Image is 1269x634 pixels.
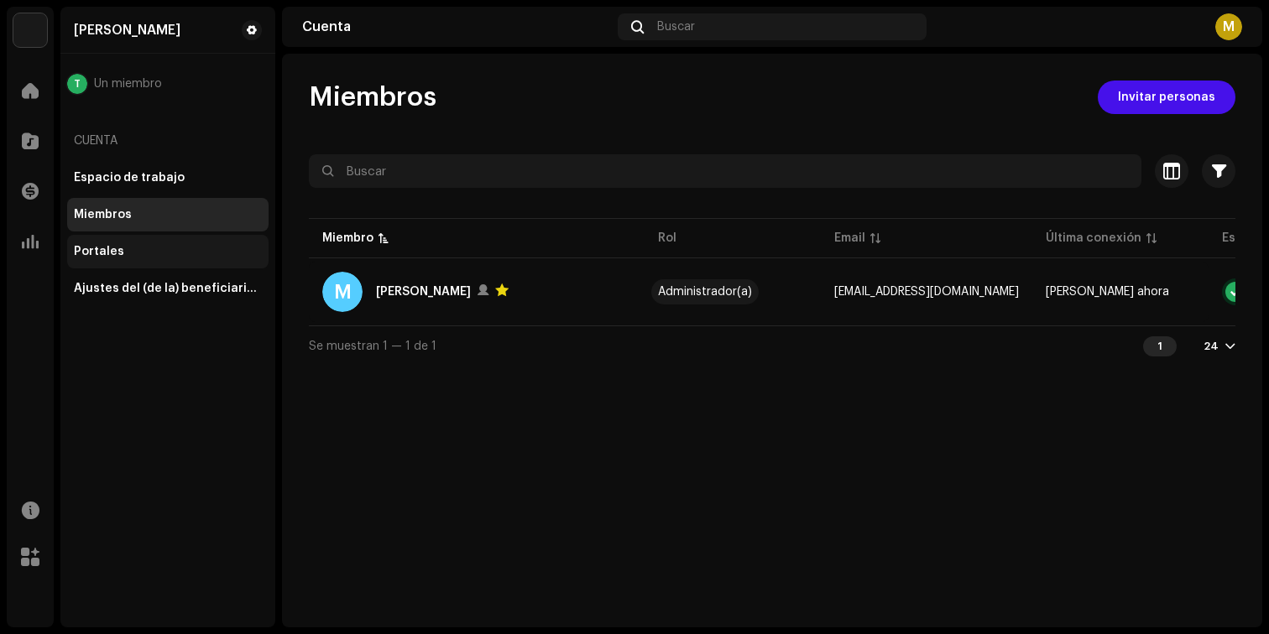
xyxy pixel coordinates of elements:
[322,272,363,312] div: M
[309,154,1141,188] input: Buscar
[376,282,471,302] div: Martín Palmezano
[74,208,132,221] div: Miembros
[1143,336,1177,356] div: 1
[74,171,185,184] div: Espacio de trabajo
[1046,230,1141,247] div: Última conexión
[658,286,807,298] span: Administrador(a)
[1098,81,1235,114] button: Invitar personas
[94,77,162,91] span: Un miembro
[657,20,695,34] span: Buscar
[67,161,269,195] re-m-nav-item: Espacio de trabajo
[67,198,269,231] re-m-nav-item: Miembros
[1222,230,1263,247] div: Estado
[309,81,436,114] span: Miembros
[309,340,436,352] span: Se muestran 1 — 1 de 1
[67,235,269,268] re-m-nav-item: Portales
[322,230,373,247] div: Miembro
[67,121,269,161] re-a-nav-header: Cuenta
[67,272,269,305] re-m-nav-item: Ajustes del (de la) beneficiario(a)
[74,23,180,37] div: Martín Palmezano
[834,230,865,247] div: Email
[834,286,1019,298] span: Thaixbeats@gmail.com
[1215,13,1242,40] div: M
[67,74,87,94] div: T
[658,286,752,298] div: Administrador(a)
[1046,286,1169,298] span: Justo ahora
[74,282,262,295] div: Ajustes del (de la) beneficiario(a)
[74,245,124,258] div: Portales
[302,20,611,34] div: Cuenta
[13,13,47,47] img: 48257be4-38e1-423f-bf03-81300282f8d9
[1204,340,1219,353] div: 24
[1118,81,1215,114] span: Invitar personas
